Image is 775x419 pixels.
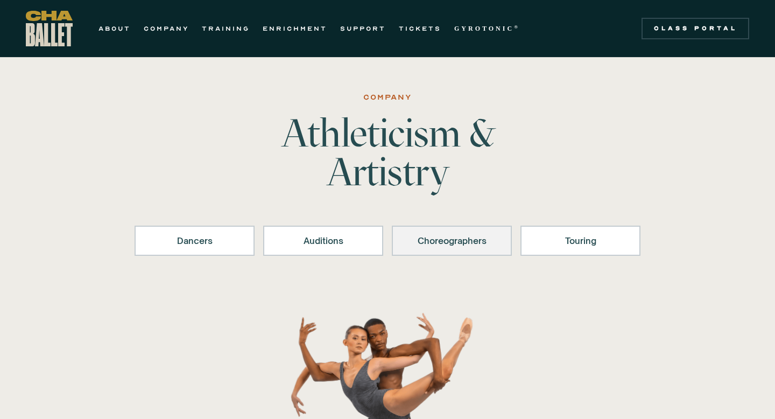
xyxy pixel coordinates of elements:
[454,25,514,32] strong: GYROTONIC
[399,22,441,35] a: TICKETS
[392,226,512,256] a: Choreographers
[144,22,189,35] a: COMPANY
[363,91,412,104] div: Company
[514,24,520,30] sup: ®
[135,226,255,256] a: Dancers
[642,18,749,39] a: Class Portal
[263,226,383,256] a: Auditions
[340,22,386,35] a: SUPPORT
[98,22,131,35] a: ABOUT
[277,234,369,247] div: Auditions
[534,234,626,247] div: Touring
[520,226,640,256] a: Touring
[149,234,241,247] div: Dancers
[263,22,327,35] a: ENRICHMENT
[648,24,743,33] div: Class Portal
[406,234,498,247] div: Choreographers
[454,22,520,35] a: GYROTONIC®
[202,22,250,35] a: TRAINING
[26,11,73,46] a: home
[220,114,555,191] h1: Athleticism & Artistry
